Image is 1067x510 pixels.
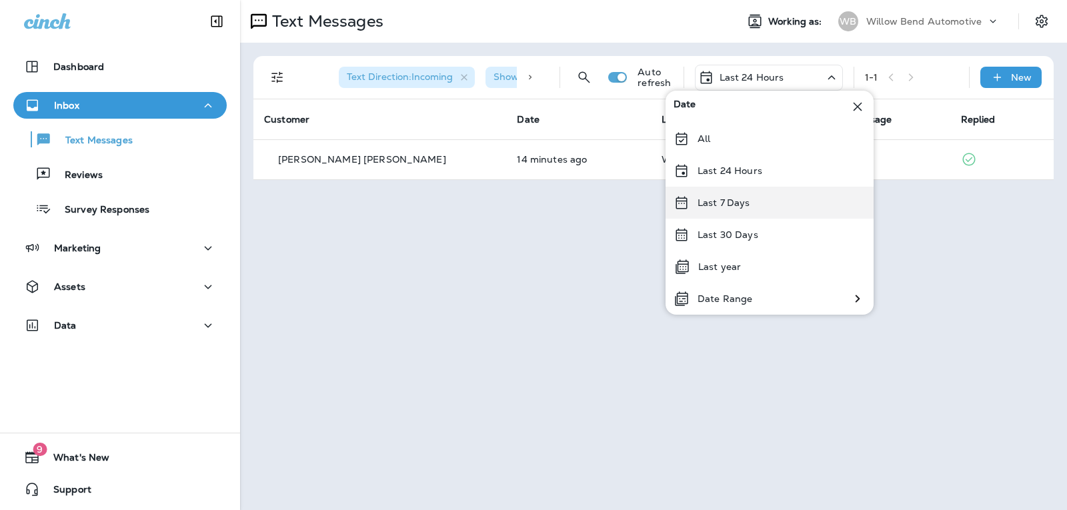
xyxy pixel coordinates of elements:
span: Show Start/Stop/Unsubscribe : true [493,71,654,83]
p: Survey Responses [51,204,149,217]
button: Filters [264,64,291,91]
button: Reviews [13,160,227,188]
span: What's New [40,452,109,468]
button: Support [13,476,227,503]
p: Date Range [698,293,752,304]
button: Search Messages [571,64,598,91]
div: Yes [851,154,939,165]
button: Text Messages [13,125,227,153]
div: 1 - 1 [865,72,878,83]
button: Inbox [13,92,227,119]
span: Text Direction : Incoming [347,71,453,83]
span: Support [40,484,91,500]
p: Auto refresh [638,67,672,88]
p: Last 24 Hours [720,72,784,83]
p: New [1011,72,1032,83]
button: Assets [13,273,227,300]
span: Working as: [768,16,825,27]
p: Assets [54,281,85,292]
p: Sep 2, 2025 12:50 PM [517,154,640,165]
button: Settings [1030,9,1054,33]
p: Text Messages [52,135,133,147]
p: Last 7 Days [698,197,750,208]
div: WB [838,11,858,31]
span: Date [517,113,540,125]
span: Customer [264,113,309,125]
button: Dashboard [13,53,227,80]
p: Data [54,320,77,331]
p: All [698,133,710,144]
p: Reviews [51,169,103,182]
div: Show Start/Stop/Unsubscribe:true [485,67,676,88]
span: 9 [33,443,47,456]
button: 9What's New [13,444,227,471]
p: [PERSON_NAME] [PERSON_NAME] [278,154,446,165]
p: Willow Bend Automotive [866,16,982,27]
span: Date [674,99,696,115]
p: Text Messages [267,11,383,31]
p: Inbox [54,100,79,111]
div: Text Direction:Incoming [339,67,475,88]
p: Marketing [54,243,101,253]
button: Collapse Sidebar [198,8,235,35]
p: Last 30 Days [698,229,758,240]
p: Last 24 Hours [698,165,762,176]
button: Survey Responses [13,195,227,223]
p: Last year [698,261,741,272]
span: Location [662,113,700,125]
span: Replied [961,113,996,125]
span: Willow Bend Automotive [662,153,777,165]
button: Data [13,312,227,339]
button: Marketing [13,235,227,261]
p: Dashboard [53,61,104,72]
